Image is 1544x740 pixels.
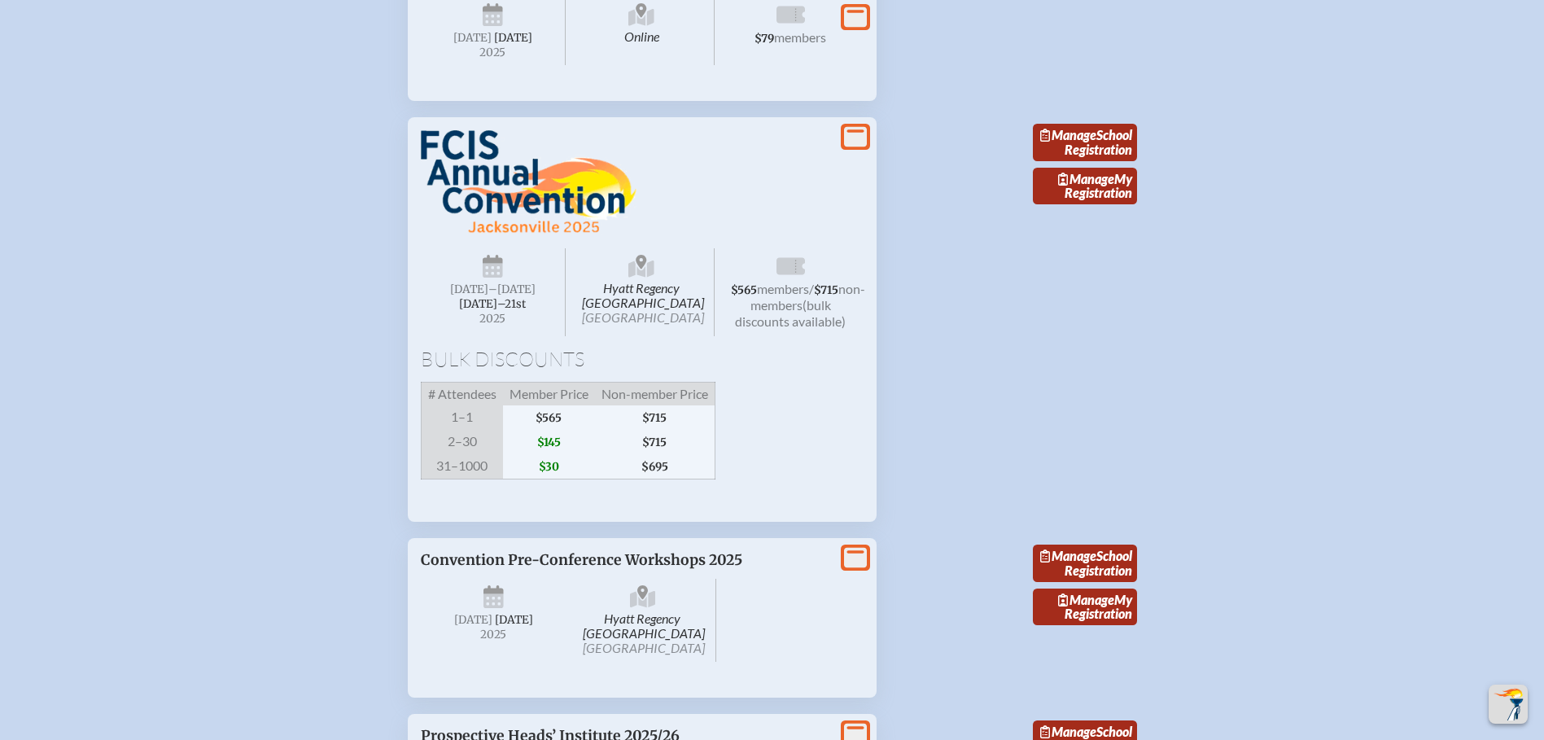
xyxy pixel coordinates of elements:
[595,405,715,430] span: $715
[1489,685,1528,724] button: Scroll Top
[595,430,715,454] span: $715
[421,405,503,430] span: 1–1
[503,405,595,430] span: $565
[774,29,826,45] span: members
[421,382,503,405] span: # Attendees
[494,31,532,45] span: [DATE]
[503,454,595,479] span: $30
[1033,168,1137,205] a: ManageMy Registration
[421,130,636,234] img: FCIS Convention 2025
[595,382,715,405] span: Non-member Price
[583,640,705,655] span: [GEOGRAPHIC_DATA]
[809,281,814,296] span: /
[595,454,715,479] span: $695
[755,32,774,46] span: $79
[1033,589,1137,626] a: ManageMy Registration
[569,248,715,336] span: Hyatt Regency [GEOGRAPHIC_DATA]
[421,551,742,569] span: Convention Pre-Conference Workshops 2025
[1033,545,1137,582] a: ManageSchool Registration
[434,628,554,641] span: 2025
[488,282,536,296] span: –[DATE]
[495,613,533,627] span: [DATE]
[735,297,846,329] span: (bulk discounts available)
[421,349,864,369] h1: Bulk Discounts
[503,430,595,454] span: $145
[814,283,838,297] span: $715
[1033,124,1137,161] a: ManageSchool Registration
[1058,592,1114,607] span: Manage
[459,297,526,311] span: [DATE]–⁠21st
[453,31,492,45] span: [DATE]
[421,430,503,454] span: 2–30
[1040,724,1096,739] span: Manage
[1492,688,1524,720] img: To the top
[454,613,492,627] span: [DATE]
[1040,127,1096,142] span: Manage
[1058,171,1114,186] span: Manage
[757,281,809,296] span: members
[750,281,865,313] span: non-members
[570,579,716,662] span: Hyatt Regency [GEOGRAPHIC_DATA]
[450,282,488,296] span: [DATE]
[503,382,595,405] span: Member Price
[434,46,553,59] span: 2025
[421,454,503,479] span: 31–1000
[731,283,757,297] span: $565
[434,313,553,325] span: 2025
[1040,548,1096,563] span: Manage
[582,309,704,325] span: [GEOGRAPHIC_DATA]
